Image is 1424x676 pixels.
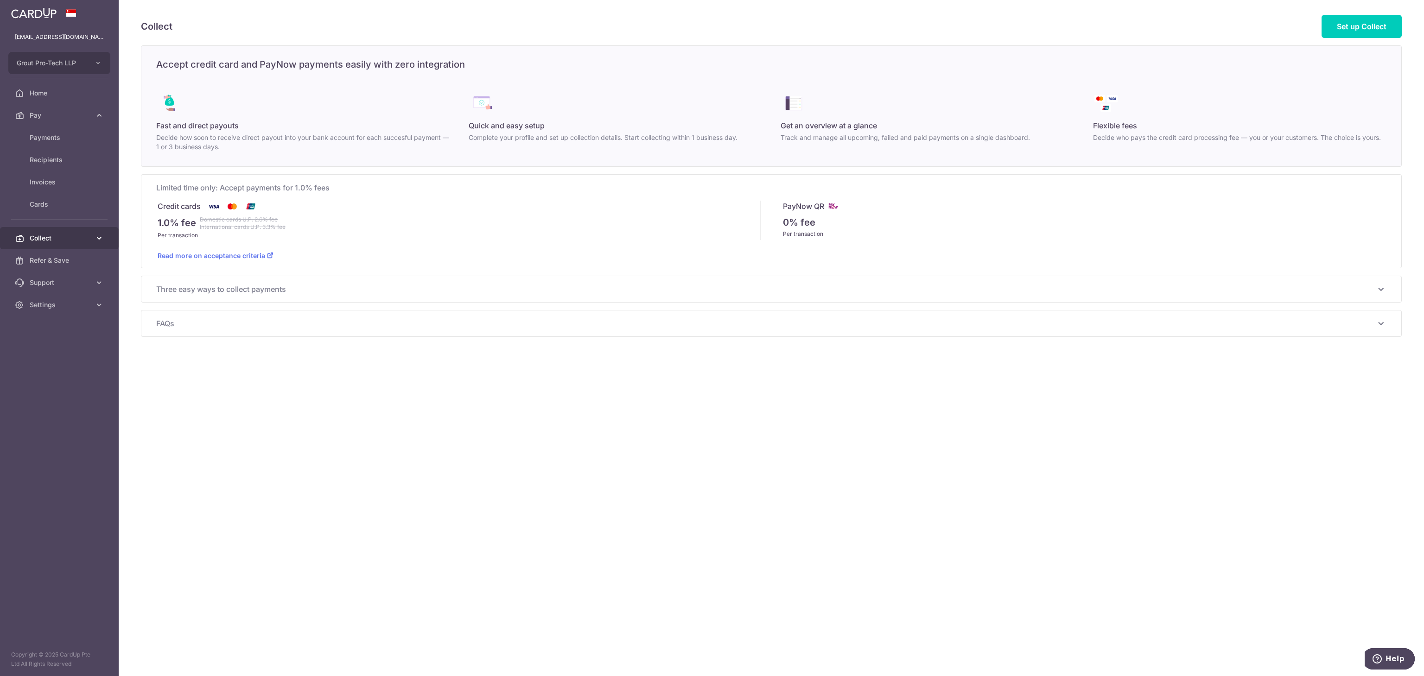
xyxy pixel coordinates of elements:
[21,6,40,15] span: Help
[469,133,763,142] p: Complete your profile and set up collection details. Start collecting within 1 business day.
[200,216,286,231] strike: Domestic cards U.P. 2.6% fee International cards U.P. 3.3% fee
[242,201,260,212] img: Union Pay
[30,155,91,164] span: Recipients
[30,88,91,98] span: Home
[1337,22,1386,31] span: Set up Collect
[30,278,91,287] span: Support
[204,201,223,212] img: Visa
[156,133,450,152] p: Decide how soon to receive direct payout into your bank account for each succesful payment — 1 or...
[783,229,1386,239] div: Per transaction
[783,201,824,212] p: PayNow QR
[15,32,104,42] p: [EMAIL_ADDRESS][DOMAIN_NAME]
[156,90,182,116] img: collect_benefits-direct_payout-68d016c079b23098044efbcd1479d48bd02143683a084563df2606996dc465b2.png
[223,201,242,212] img: Mastercard
[1093,120,1137,131] span: Flexible fees
[783,215,815,229] p: 0% fee
[30,234,91,243] span: Collect
[141,57,1401,72] h5: Accept credit card and PayNow payments easily with zero integration
[30,177,91,187] span: Invoices
[469,90,495,116] img: collect_benefits-quick_setup-238ffe9d55e53beed05605bc46673ff5ef3689472e416b62ebc7d0ab8d3b3a0b.png
[1093,90,1119,116] img: collect_benefits-payment-logos-dce544b9a714b2bc395541eb8d6324069de0a0c65b63ad9c2b4d71e4e11ae343.png
[1093,133,1387,142] p: Decide who pays the credit card processing fee — you or your customers. The choice is yours.
[8,52,110,74] button: Grout Pro-Tech LLP
[30,133,91,142] span: Payments
[781,133,1074,142] p: Track and manage all upcoming, failed and paid payments on a single dashboard.
[156,284,1375,295] span: Three easy ways to collect payments
[11,7,57,19] img: CardUp
[156,120,239,131] span: Fast and direct payouts
[156,318,1375,329] span: FAQs
[1365,648,1415,671] iframe: Opens a widget where you can find more information
[30,111,91,120] span: Pay
[158,216,196,231] p: 1.0% fee
[158,231,760,240] div: Per transaction
[156,318,1386,329] p: FAQs
[141,19,172,34] h5: Collect
[781,120,877,131] span: Get an overview at a glance
[828,201,839,212] img: paynow-md-4fe65508ce96feda548756c5ee0e473c78d4820b8ea51387c6e4ad89e58a5e61.png
[156,284,1386,295] p: Three easy ways to collect payments
[781,90,807,116] img: collect_benefits-all-in-one-overview-ecae168be53d4dea631b4473abdc9059fc34e556e287cb8dd7d0b18560f7...
[30,300,91,310] span: Settings
[17,58,85,68] span: Grout Pro-Tech LLP
[30,256,91,265] span: Refer & Save
[158,252,273,259] a: Read more on acceptance criteria
[30,200,91,209] span: Cards
[158,201,201,212] p: Credit cards
[156,182,1386,193] span: Limited time only: Accept payments for 1.0% fees
[469,120,545,131] span: Quick and easy setup
[1322,15,1402,38] a: Set up Collect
